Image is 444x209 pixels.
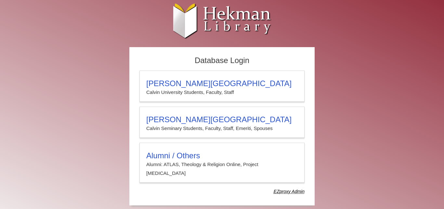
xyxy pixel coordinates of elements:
[146,160,298,177] p: Alumni: ATLAS, Theology & Religion Online, Project [MEDICAL_DATA]
[146,124,298,133] p: Calvin Seminary Students, Faculty, Staff, Emeriti, Spouses
[146,88,298,97] p: Calvin University Students, Faculty, Staff
[136,54,308,67] h2: Database Login
[139,107,305,138] a: [PERSON_NAME][GEOGRAPHIC_DATA]Calvin Seminary Students, Faculty, Staff, Emeriti, Spouses
[274,189,305,194] dfn: Use Alumni login
[146,79,298,88] h3: [PERSON_NAME][GEOGRAPHIC_DATA]
[146,115,298,124] h3: [PERSON_NAME][GEOGRAPHIC_DATA]
[146,151,298,177] summary: Alumni / OthersAlumni: ATLAS, Theology & Religion Online, Project [MEDICAL_DATA]
[139,71,305,102] a: [PERSON_NAME][GEOGRAPHIC_DATA]Calvin University Students, Faculty, Staff
[146,151,298,160] h3: Alumni / Others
